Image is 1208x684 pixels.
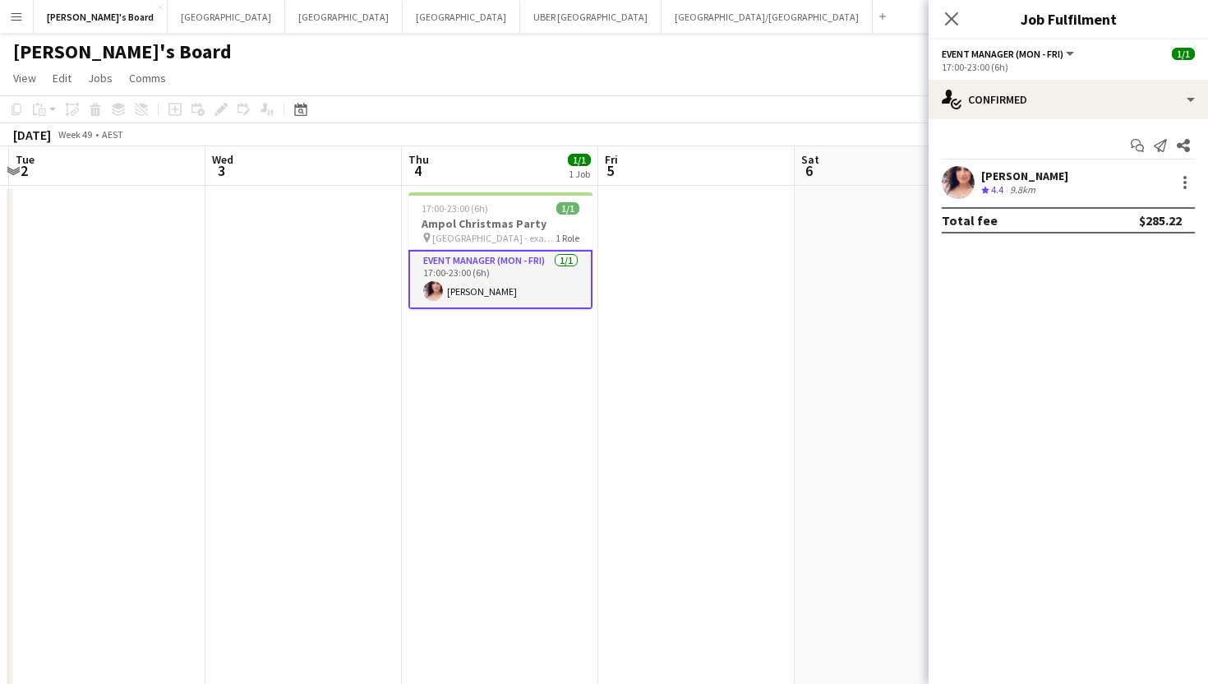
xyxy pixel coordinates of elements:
[408,192,592,309] app-job-card: 17:00-23:00 (6h)1/1Ampol Christmas Party [GEOGRAPHIC_DATA] - exact location TBC1 RoleEvent Manage...
[34,1,168,33] button: [PERSON_NAME]'s Board
[408,216,592,231] h3: Ampol Christmas Party
[799,161,819,180] span: 6
[991,183,1003,196] span: 4.4
[46,67,78,89] a: Edit
[942,61,1195,73] div: 17:00-23:00 (6h)
[408,250,592,309] app-card-role: Event Manager (Mon - Fri)1/117:00-23:00 (6h)[PERSON_NAME]
[568,154,591,166] span: 1/1
[408,152,429,167] span: Thu
[212,152,233,167] span: Wed
[556,232,579,244] span: 1 Role
[7,67,43,89] a: View
[801,152,819,167] span: Sat
[1172,48,1195,60] span: 1/1
[556,202,579,215] span: 1/1
[16,152,35,167] span: Tue
[168,1,285,33] button: [GEOGRAPHIC_DATA]
[605,152,618,167] span: Fri
[403,1,520,33] button: [GEOGRAPHIC_DATA]
[53,71,71,85] span: Edit
[13,39,232,64] h1: [PERSON_NAME]'s Board
[81,67,119,89] a: Jobs
[406,161,429,180] span: 4
[569,168,590,180] div: 1 Job
[1139,212,1182,229] div: $285.22
[942,212,998,229] div: Total fee
[929,8,1208,30] h3: Job Fulfilment
[13,127,51,143] div: [DATE]
[942,48,1063,60] span: Event Manager (Mon - Fri)
[129,71,166,85] span: Comms
[520,1,662,33] button: UBER [GEOGRAPHIC_DATA]
[981,169,1068,183] div: [PERSON_NAME]
[13,71,36,85] span: View
[432,232,556,244] span: [GEOGRAPHIC_DATA] - exact location TBC
[210,161,233,180] span: 3
[929,80,1208,119] div: Confirmed
[102,128,123,141] div: AEST
[662,1,873,33] button: [GEOGRAPHIC_DATA]/[GEOGRAPHIC_DATA]
[88,71,113,85] span: Jobs
[422,202,488,215] span: 17:00-23:00 (6h)
[942,48,1077,60] button: Event Manager (Mon - Fri)
[54,128,95,141] span: Week 49
[1007,183,1039,197] div: 9.8km
[13,161,35,180] span: 2
[122,67,173,89] a: Comms
[285,1,403,33] button: [GEOGRAPHIC_DATA]
[602,161,618,180] span: 5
